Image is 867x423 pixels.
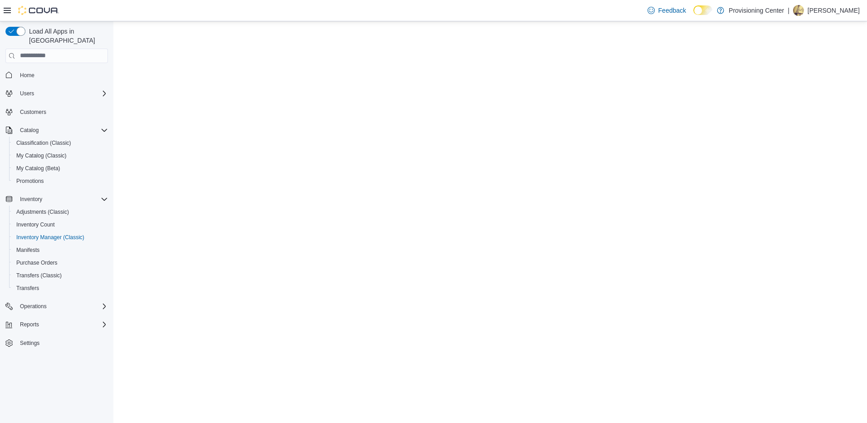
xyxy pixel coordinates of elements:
[658,6,686,15] span: Feedback
[16,106,108,118] span: Customers
[16,337,108,349] span: Settings
[13,283,43,294] a: Transfers
[16,301,108,312] span: Operations
[20,303,47,310] span: Operations
[2,87,112,100] button: Users
[16,319,43,330] button: Reports
[793,5,804,16] div: Jonathon Nellist
[9,175,112,187] button: Promotions
[729,5,784,16] p: Provisioning Center
[13,232,88,243] a: Inventory Manager (Classic)
[5,65,108,374] nav: Complex example
[13,207,73,217] a: Adjustments (Classic)
[20,72,34,79] span: Home
[20,108,46,116] span: Customers
[9,162,112,175] button: My Catalog (Beta)
[2,69,112,82] button: Home
[16,88,108,99] span: Users
[9,244,112,256] button: Manifests
[9,256,112,269] button: Purchase Orders
[9,218,112,231] button: Inventory Count
[16,208,69,216] span: Adjustments (Classic)
[13,150,70,161] a: My Catalog (Classic)
[13,176,48,187] a: Promotions
[13,138,108,148] span: Classification (Classic)
[16,272,62,279] span: Transfers (Classic)
[16,125,108,136] span: Catalog
[16,88,38,99] button: Users
[9,282,112,295] button: Transfers
[16,301,50,312] button: Operations
[16,319,108,330] span: Reports
[9,269,112,282] button: Transfers (Classic)
[18,6,59,15] img: Cova
[16,338,43,349] a: Settings
[13,219,108,230] span: Inventory Count
[16,125,42,136] button: Catalog
[13,138,75,148] a: Classification (Classic)
[16,139,71,147] span: Classification (Classic)
[13,245,43,256] a: Manifests
[20,321,39,328] span: Reports
[13,245,108,256] span: Manifests
[2,318,112,331] button: Reports
[2,193,112,206] button: Inventory
[13,257,108,268] span: Purchase Orders
[16,165,60,172] span: My Catalog (Beta)
[9,149,112,162] button: My Catalog (Classic)
[16,70,38,81] a: Home
[16,234,84,241] span: Inventory Manager (Classic)
[16,69,108,81] span: Home
[13,219,58,230] a: Inventory Count
[16,259,58,266] span: Purchase Orders
[788,5,789,16] p: |
[2,124,112,137] button: Catalog
[13,207,108,217] span: Adjustments (Classic)
[16,152,67,159] span: My Catalog (Classic)
[2,105,112,118] button: Customers
[9,231,112,244] button: Inventory Manager (Classic)
[16,221,55,228] span: Inventory Count
[2,300,112,313] button: Operations
[13,232,108,243] span: Inventory Manager (Classic)
[16,246,39,254] span: Manifests
[2,336,112,349] button: Settings
[13,163,108,174] span: My Catalog (Beta)
[808,5,860,16] p: [PERSON_NAME]
[644,1,690,20] a: Feedback
[20,196,42,203] span: Inventory
[9,137,112,149] button: Classification (Classic)
[16,177,44,185] span: Promotions
[693,5,712,15] input: Dark Mode
[20,127,39,134] span: Catalog
[16,194,46,205] button: Inventory
[16,285,39,292] span: Transfers
[13,257,61,268] a: Purchase Orders
[20,90,34,97] span: Users
[13,283,108,294] span: Transfers
[16,194,108,205] span: Inventory
[25,27,108,45] span: Load All Apps in [GEOGRAPHIC_DATA]
[13,163,64,174] a: My Catalog (Beta)
[13,270,65,281] a: Transfers (Classic)
[16,107,50,118] a: Customers
[13,270,108,281] span: Transfers (Classic)
[13,176,108,187] span: Promotions
[9,206,112,218] button: Adjustments (Classic)
[13,150,108,161] span: My Catalog (Classic)
[20,339,39,347] span: Settings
